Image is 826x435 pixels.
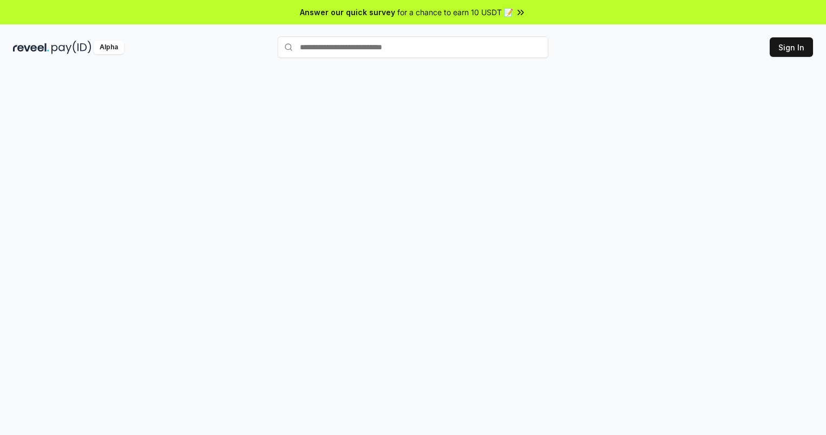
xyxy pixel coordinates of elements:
span: for a chance to earn 10 USDT 📝 [397,7,513,18]
span: Answer our quick survey [300,7,395,18]
img: pay_id [51,41,91,54]
button: Sign In [770,37,813,57]
div: Alpha [94,41,124,54]
img: reveel_dark [13,41,49,54]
